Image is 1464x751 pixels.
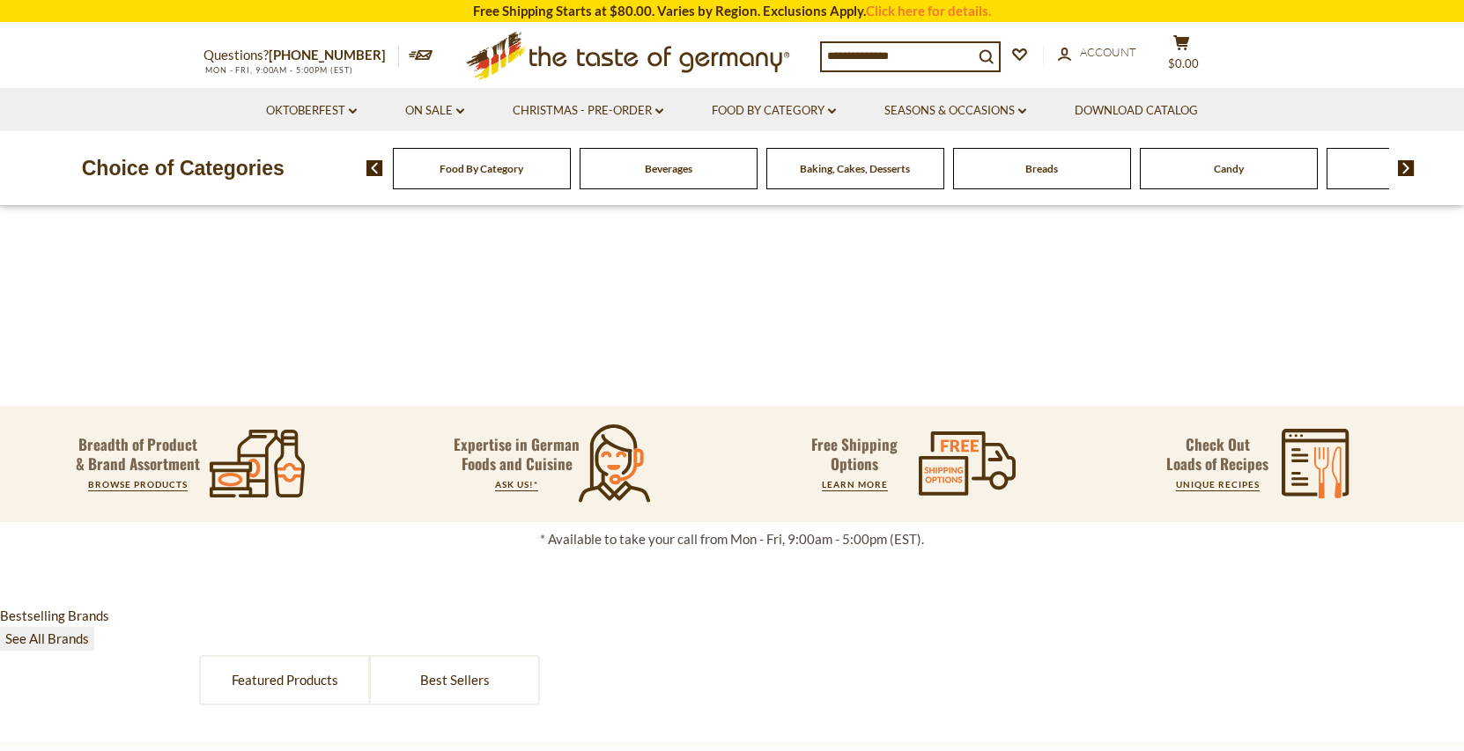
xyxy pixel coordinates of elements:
[1080,45,1136,59] span: Account
[366,160,383,176] img: previous arrow
[1176,479,1260,490] a: UNIQUE RECIPES
[371,657,538,703] a: Best Sellers
[454,435,580,474] p: Expertise in German Foods and Cuisine
[269,47,386,63] a: [PHONE_NUMBER]
[201,657,368,703] a: Featured Products
[1214,162,1244,175] a: Candy
[1155,34,1208,78] button: $0.00
[712,101,836,121] a: Food By Category
[203,65,353,75] span: MON - FRI, 9:00AM - 5:00PM (EST)
[1168,56,1199,70] span: $0.00
[866,3,991,18] a: Click here for details.
[1075,101,1198,121] a: Download Catalog
[405,101,464,121] a: On Sale
[1398,160,1415,176] img: next arrow
[203,44,399,67] p: Questions?
[266,101,357,121] a: Oktoberfest
[645,162,692,175] a: Beverages
[440,162,523,175] a: Food By Category
[1058,43,1136,63] a: Account
[796,435,913,474] p: Free Shipping Options
[1166,435,1268,474] p: Check Out Loads of Recipes
[88,479,188,490] a: BROWSE PRODUCTS
[800,162,910,175] a: Baking, Cakes, Desserts
[822,479,888,490] a: LEARN MORE
[495,479,538,490] a: ASK US!*
[884,101,1026,121] a: Seasons & Occasions
[76,435,200,474] p: Breadth of Product & Brand Assortment
[513,101,663,121] a: Christmas - PRE-ORDER
[1025,162,1058,175] a: Breads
